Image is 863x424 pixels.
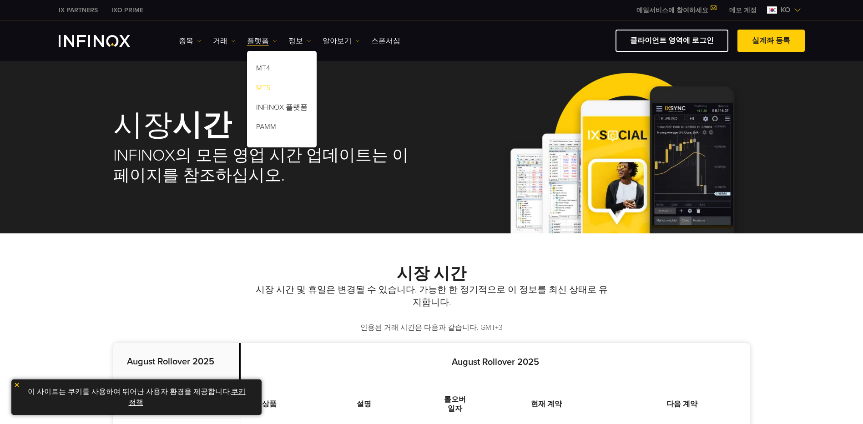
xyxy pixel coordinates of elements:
p: 시장 시간 및 휴일은 변경될 수 있습니다. 가능한 한 정기적으로 이 정보를 최신 상태로 유지합니다. [252,283,611,309]
span: ko [777,5,794,15]
h1: 시장 [113,110,419,141]
a: 알아보기 [323,35,360,46]
a: INFINOX [52,5,105,15]
p: 이 사이트는 쿠키를 사용하여 뛰어난 사용자 환경을 제공합니다. . [16,384,257,410]
strong: August Rollover 2025 [452,357,539,368]
a: 정보 [288,35,311,46]
a: MT4 [247,60,317,80]
a: INFINOX [105,5,150,15]
p: 인용된 거래 시간은 다음과 같습니다. GMT+3 [113,323,750,333]
a: 스폰서십 [371,35,400,46]
h2: INFINOX의 모든 영업 시간 업데이트는 이 페이지를 참조하십시오. [113,146,419,186]
a: 거래 [213,35,236,46]
a: INFINOX Logo [59,35,151,47]
strong: August Rollover 2025 [127,356,214,367]
strong: 시장 시간 [397,264,466,283]
a: PAMM [247,119,317,138]
a: MT5 [247,80,317,99]
img: yellow close icon [14,382,20,388]
a: 메일서비스에 참여하세요 [630,6,722,14]
a: 클라이언트 영역에 로그인 [616,30,728,52]
a: INFINOX 플랫폼 [247,99,317,119]
a: INFINOX MENU [722,5,763,15]
a: 플랫폼 [247,35,277,46]
a: 실계좌 등록 [737,30,805,52]
strong: 시간 [172,107,232,143]
a: 종목 [179,35,202,46]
